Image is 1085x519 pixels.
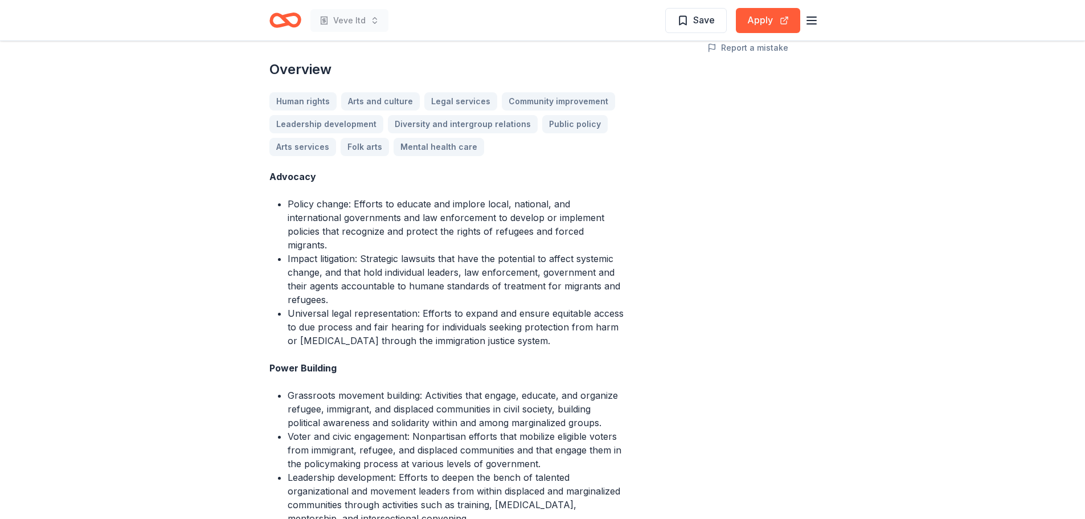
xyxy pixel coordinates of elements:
li: Universal legal representation: Efforts to expand and ensure equitable access to due process and ... [288,307,625,348]
button: Save [665,8,727,33]
li: Impact litigation: Strategic lawsuits that have the potential to affect systemic change, and that... [288,252,625,307]
li: Voter and civic engagement: Nonpartisan efforts that mobilize eligible voters from immigrant, ref... [288,430,625,471]
h2: Overview [269,60,625,79]
button: Report a mistake [707,41,788,55]
span: Veve ltd [333,14,366,27]
button: Apply [736,8,800,33]
button: Veve ltd [310,9,388,32]
li: Grassroots movement building: Activities that engage, educate, and organize refugee, immigrant, a... [288,389,625,430]
a: Home [269,7,301,34]
li: Policy change: Efforts to educate and implore local, national, and international governments and ... [288,197,625,252]
span: Save [693,13,715,27]
strong: Power Building [269,362,337,374]
strong: Advocacy [269,171,316,182]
